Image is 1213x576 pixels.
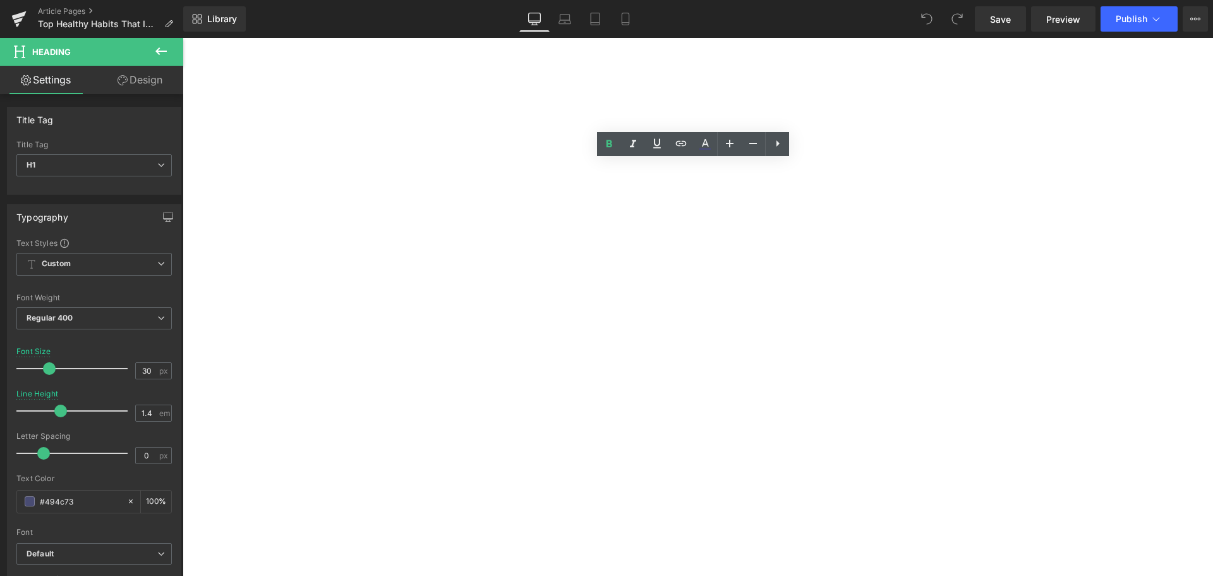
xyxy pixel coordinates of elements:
[1031,6,1095,32] a: Preview
[183,6,246,32] a: New Library
[16,347,51,356] div: Font Size
[16,140,172,149] div: Title Tag
[1101,6,1178,32] button: Publish
[1183,6,1208,32] button: More
[42,259,71,269] b: Custom
[94,66,186,94] a: Design
[159,451,170,460] span: px
[27,313,73,322] b: Regular 400
[1046,13,1080,26] span: Preview
[16,389,58,398] div: Line Height
[580,6,610,32] a: Tablet
[990,13,1011,26] span: Save
[16,474,172,483] div: Text Color
[914,6,939,32] button: Undo
[16,528,172,537] div: Font
[16,238,172,248] div: Text Styles
[32,47,71,57] span: Heading
[141,491,171,513] div: %
[27,549,54,560] i: Default
[40,494,121,508] input: Color
[207,13,237,25] span: Library
[27,160,35,169] b: H1
[610,6,641,32] a: Mobile
[38,6,183,16] a: Article Pages
[16,205,68,223] div: Typography
[38,19,159,29] span: Top Healthy Habits That Improve Both Fitness and Sexual Wellness
[944,6,970,32] button: Redo
[16,107,54,125] div: Title Tag
[1116,14,1147,24] span: Publish
[16,293,172,302] div: Font Weight
[550,6,580,32] a: Laptop
[519,6,550,32] a: Desktop
[16,432,172,441] div: Letter Spacing
[159,367,170,375] span: px
[159,409,170,417] span: em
